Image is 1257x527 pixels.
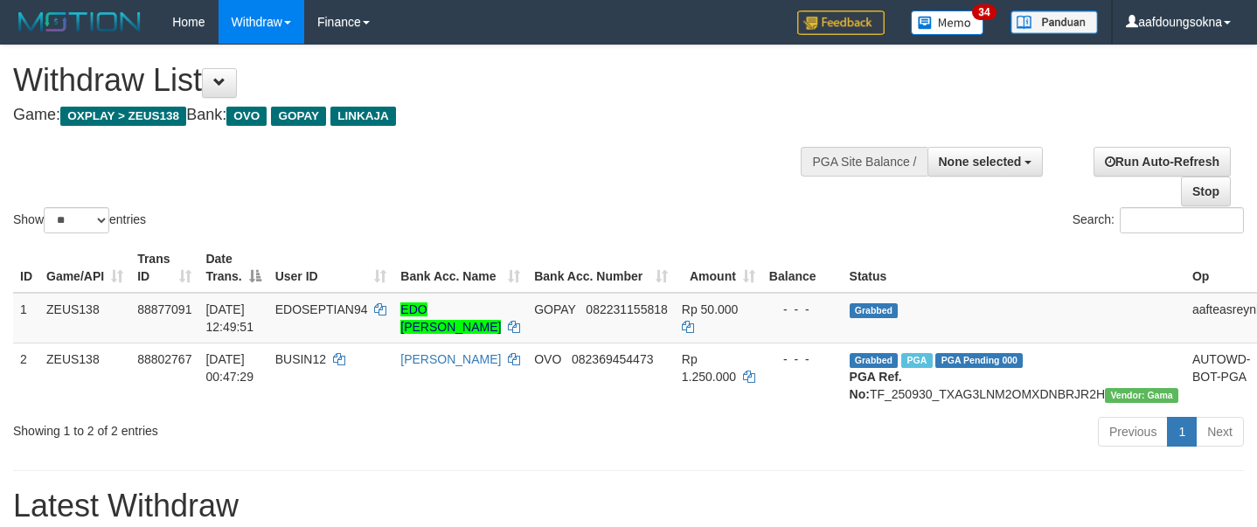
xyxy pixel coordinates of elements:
[843,343,1185,410] td: TF_250930_TXAG3LNM2OMXDNBRJR2H
[205,302,253,334] span: [DATE] 12:49:51
[927,147,1044,177] button: None selected
[572,352,653,366] span: Copy 082369454473 to clipboard
[400,302,501,334] a: EDO [PERSON_NAME]
[393,243,527,293] th: Bank Acc. Name: activate to sort column ascending
[1094,147,1231,177] a: Run Auto-Refresh
[850,353,899,368] span: Grabbed
[13,107,821,124] h4: Game: Bank:
[682,352,736,384] span: Rp 1.250.000
[534,352,561,366] span: OVO
[198,243,267,293] th: Date Trans.: activate to sort column descending
[675,243,762,293] th: Amount: activate to sort column ascending
[1073,207,1244,233] label: Search:
[13,415,510,440] div: Showing 1 to 2 of 2 entries
[850,303,899,318] span: Grabbed
[769,301,836,318] div: - - -
[527,243,675,293] th: Bank Acc. Number: activate to sort column ascending
[1105,388,1178,403] span: Vendor URL: https://trx31.1velocity.biz
[1010,10,1098,34] img: panduan.png
[1181,177,1231,206] a: Stop
[226,107,267,126] span: OVO
[939,155,1022,169] span: None selected
[1167,417,1197,447] a: 1
[534,302,575,316] span: GOPAY
[268,243,394,293] th: User ID: activate to sort column ascending
[39,343,130,410] td: ZEUS138
[843,243,1185,293] th: Status
[44,207,109,233] select: Showentries
[330,107,396,126] span: LINKAJA
[769,350,836,368] div: - - -
[797,10,885,35] img: Feedback.jpg
[850,370,902,401] b: PGA Ref. No:
[13,207,146,233] label: Show entries
[130,243,198,293] th: Trans ID: activate to sort column ascending
[137,302,191,316] span: 88877091
[682,302,739,316] span: Rp 50.000
[935,353,1023,368] span: PGA Pending
[972,4,996,20] span: 34
[205,352,253,384] span: [DATE] 00:47:29
[901,353,932,368] span: Marked by aafsreyleap
[13,243,39,293] th: ID
[400,352,501,366] a: [PERSON_NAME]
[13,489,1244,524] h1: Latest Withdraw
[39,293,130,343] td: ZEUS138
[762,243,843,293] th: Balance
[137,352,191,366] span: 88802767
[60,107,186,126] span: OXPLAY > ZEUS138
[13,343,39,410] td: 2
[1196,417,1244,447] a: Next
[13,293,39,343] td: 1
[1120,207,1244,233] input: Search:
[271,107,326,126] span: GOPAY
[39,243,130,293] th: Game/API: activate to sort column ascending
[801,147,927,177] div: PGA Site Balance /
[13,9,146,35] img: MOTION_logo.png
[1098,417,1168,447] a: Previous
[275,352,326,366] span: BUSIN12
[586,302,667,316] span: Copy 082231155818 to clipboard
[911,10,984,35] img: Button%20Memo.svg
[13,63,821,98] h1: Withdraw List
[275,302,368,316] span: EDOSEPTIAN94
